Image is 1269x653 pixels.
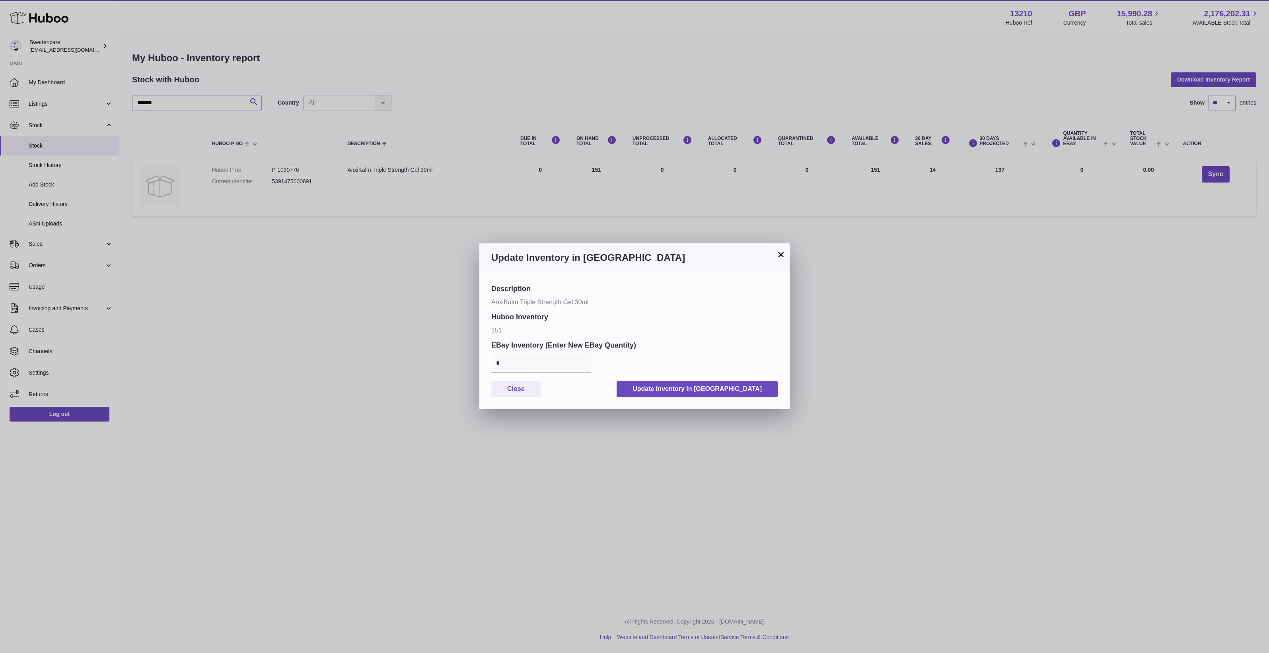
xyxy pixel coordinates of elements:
[491,298,778,307] div: AnxiKalm Triple Strength Gel 30ml
[491,326,778,335] strong: 151
[491,251,778,264] h3: Update Inventory in [GEOGRAPHIC_DATA]
[617,381,778,397] button: Update Inventory in [GEOGRAPHIC_DATA]
[491,381,541,397] button: Close
[491,312,778,322] h4: Huboo Inventory
[491,340,778,350] h4: eBay Inventory (enter new eBay quantity)
[776,250,786,259] button: ×
[491,284,778,293] h4: Description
